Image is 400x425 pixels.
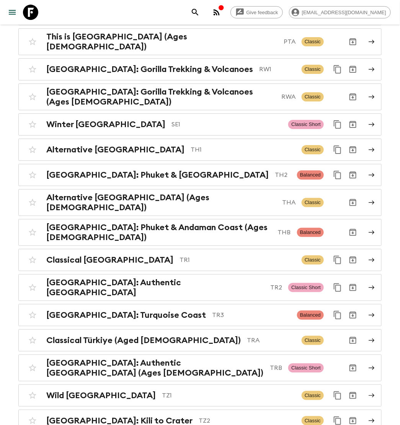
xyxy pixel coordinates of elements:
h2: [GEOGRAPHIC_DATA]: Turquoise Coast [46,310,206,320]
h2: Classical [GEOGRAPHIC_DATA] [46,255,173,265]
h2: [GEOGRAPHIC_DATA]: Phuket & Andaman Coast (Ages [DEMOGRAPHIC_DATA]) [46,222,272,242]
a: Alternative [GEOGRAPHIC_DATA] (Ages [DEMOGRAPHIC_DATA])THAClassicArchive [18,189,382,216]
a: Winter [GEOGRAPHIC_DATA]SE1Classic ShortDuplicate for 45-59Archive [18,113,382,136]
h2: This is [GEOGRAPHIC_DATA] (Ages [DEMOGRAPHIC_DATA]) [46,32,278,52]
button: Duplicate for 45-59 [330,388,345,403]
button: Archive [345,333,361,348]
button: Archive [345,360,361,376]
a: [GEOGRAPHIC_DATA]: Phuket & [GEOGRAPHIC_DATA]TH2BalancedDuplicate for 45-59Archive [18,164,382,186]
a: This is [GEOGRAPHIC_DATA] (Ages [DEMOGRAPHIC_DATA])PTAClassicArchive [18,28,382,55]
p: THA [282,198,296,207]
p: THB [278,228,291,237]
button: Duplicate for 45-59 [330,62,345,77]
h2: Wild [GEOGRAPHIC_DATA] [46,391,156,400]
span: Give feedback [242,10,282,15]
span: Classic Short [288,120,324,129]
span: Classic [302,37,324,46]
span: Classic [302,145,324,154]
h2: [GEOGRAPHIC_DATA]: Gorilla Trekking & Volcanoes (Ages [DEMOGRAPHIC_DATA]) [46,87,275,107]
p: TH1 [191,145,296,154]
a: [GEOGRAPHIC_DATA]: Phuket & Andaman Coast (Ages [DEMOGRAPHIC_DATA])THBBalancedArchive [18,219,382,246]
p: PTA [284,37,296,46]
button: Archive [345,89,361,105]
p: TR1 [180,255,296,265]
a: Alternative [GEOGRAPHIC_DATA]TH1ClassicDuplicate for 45-59Archive [18,139,382,161]
h2: Alternative [GEOGRAPHIC_DATA] [46,145,184,155]
button: Archive [345,167,361,183]
button: search adventures [188,5,203,20]
a: Wild [GEOGRAPHIC_DATA]TZ1ClassicDuplicate for 45-59Archive [18,384,382,407]
h2: [GEOGRAPHIC_DATA]: Gorilla Trekking & Volcanoes [46,64,253,74]
p: TR2 [270,283,282,292]
span: Classic [302,255,324,265]
a: [GEOGRAPHIC_DATA]: Authentic [GEOGRAPHIC_DATA]TR2Classic ShortDuplicate for 45-59Archive [18,274,382,301]
button: Archive [345,62,361,77]
button: Duplicate for 45-59 [330,280,345,295]
div: [EMAIL_ADDRESS][DOMAIN_NAME] [289,6,391,18]
p: RWA [281,92,296,101]
p: TRA [247,336,296,345]
button: Duplicate for 45-59 [330,142,345,157]
button: menu [5,5,20,20]
p: TZ1 [162,391,296,400]
h2: Classical Türkiye (Aged [DEMOGRAPHIC_DATA]) [46,335,241,345]
span: Balanced [297,170,324,180]
span: Balanced [297,311,324,320]
h2: [GEOGRAPHIC_DATA]: Authentic [GEOGRAPHIC_DATA] [46,278,264,297]
span: Classic [302,198,324,207]
button: Duplicate for 45-59 [330,167,345,183]
p: TH2 [275,170,291,180]
button: Duplicate for 45-59 [330,117,345,132]
span: Classic Short [288,363,324,373]
button: Archive [345,225,361,240]
p: TRB [270,363,282,373]
button: Archive [345,195,361,210]
h2: Alternative [GEOGRAPHIC_DATA] (Ages [DEMOGRAPHIC_DATA]) [46,193,276,212]
a: Give feedback [230,6,283,18]
button: Archive [345,307,361,323]
span: Classic [302,391,324,400]
a: [GEOGRAPHIC_DATA]: Gorilla Trekking & Volcanoes (Ages [DEMOGRAPHIC_DATA])RWAClassicArchive [18,83,382,110]
p: TR3 [212,311,291,320]
button: Duplicate for 45-59 [330,252,345,268]
span: Classic [302,65,324,74]
span: [EMAIL_ADDRESS][DOMAIN_NAME] [298,10,390,15]
button: Archive [345,252,361,268]
a: [GEOGRAPHIC_DATA]: Turquoise CoastTR3BalancedDuplicate for 45-59Archive [18,304,382,326]
a: [GEOGRAPHIC_DATA]: Gorilla Trekking & VolcanoesRW1ClassicDuplicate for 45-59Archive [18,58,382,80]
h2: [GEOGRAPHIC_DATA]: Authentic [GEOGRAPHIC_DATA] (Ages [DEMOGRAPHIC_DATA]) [46,358,264,378]
button: Duplicate for 45-59 [330,307,345,323]
h2: Winter [GEOGRAPHIC_DATA] [46,119,165,129]
p: RW1 [259,65,296,74]
h2: [GEOGRAPHIC_DATA]: Phuket & [GEOGRAPHIC_DATA] [46,170,269,180]
p: SE1 [171,120,282,129]
button: Archive [345,34,361,49]
span: Classic Short [288,283,324,292]
button: Archive [345,280,361,295]
a: Classical Türkiye (Aged [DEMOGRAPHIC_DATA])TRAClassicArchive [18,329,382,351]
button: Archive [345,142,361,157]
span: Classic [302,92,324,101]
button: Archive [345,117,361,132]
span: Classic [302,336,324,345]
button: Archive [345,388,361,403]
span: Balanced [297,228,324,237]
a: [GEOGRAPHIC_DATA]: Authentic [GEOGRAPHIC_DATA] (Ages [DEMOGRAPHIC_DATA])TRBClassic ShortArchive [18,355,382,381]
a: Classical [GEOGRAPHIC_DATA]TR1ClassicDuplicate for 45-59Archive [18,249,382,271]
